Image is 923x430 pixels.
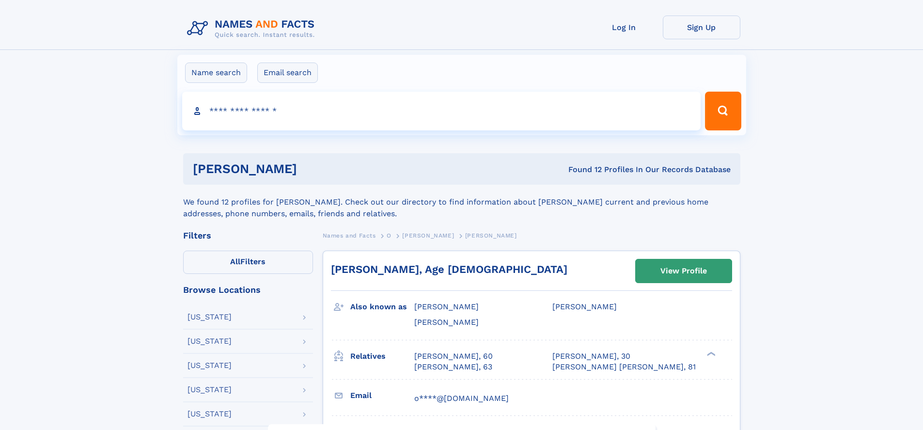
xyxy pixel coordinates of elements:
h3: Also known as [350,299,414,315]
div: [US_STATE] [188,337,232,345]
a: [PERSON_NAME], 30 [552,351,630,362]
span: [PERSON_NAME] [402,232,454,239]
span: [PERSON_NAME] [414,302,479,311]
div: View Profile [660,260,707,282]
span: All [230,257,240,266]
div: Filters [183,231,313,240]
span: [PERSON_NAME] [552,302,617,311]
h3: Email [350,387,414,404]
div: ❯ [704,350,716,357]
a: [PERSON_NAME], 60 [414,351,493,362]
span: [PERSON_NAME] [414,318,479,327]
a: O [387,229,391,241]
label: Name search [185,63,247,83]
label: Filters [183,251,313,274]
button: Search Button [705,92,741,130]
h3: Relatives [350,348,414,365]
a: [PERSON_NAME], 63 [414,362,492,372]
a: View Profile [636,259,732,283]
label: Email search [257,63,318,83]
div: [US_STATE] [188,386,232,394]
div: Browse Locations [183,286,313,294]
a: Names and Facts [323,229,376,241]
a: Log In [585,16,663,39]
input: search input [182,92,701,130]
span: O [387,232,391,239]
a: [PERSON_NAME] [402,229,454,241]
div: Found 12 Profiles In Our Records Database [433,164,731,175]
div: [US_STATE] [188,313,232,321]
a: [PERSON_NAME], Age [DEMOGRAPHIC_DATA] [331,263,567,275]
img: Logo Names and Facts [183,16,323,42]
div: [US_STATE] [188,362,232,369]
span: [PERSON_NAME] [465,232,517,239]
h1: [PERSON_NAME] [193,163,433,175]
a: [PERSON_NAME] [PERSON_NAME], 81 [552,362,696,372]
div: [US_STATE] [188,410,232,418]
a: Sign Up [663,16,740,39]
div: We found 12 profiles for [PERSON_NAME]. Check out our directory to find information about [PERSON... [183,185,740,220]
